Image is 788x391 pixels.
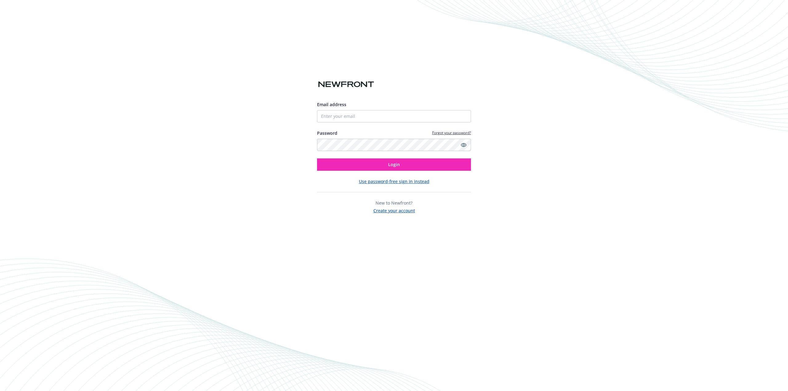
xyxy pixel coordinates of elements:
[317,130,337,136] label: Password
[432,130,471,135] a: Forgot your password?
[317,79,375,90] img: Newfront logo
[388,162,400,167] span: Login
[317,102,346,107] span: Email address
[376,200,412,206] span: New to Newfront?
[317,139,471,151] input: Enter your password
[317,158,471,171] button: Login
[460,141,467,149] a: Show password
[373,206,415,214] button: Create your account
[317,110,471,122] input: Enter your email
[359,178,429,185] button: Use password-free sign in instead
